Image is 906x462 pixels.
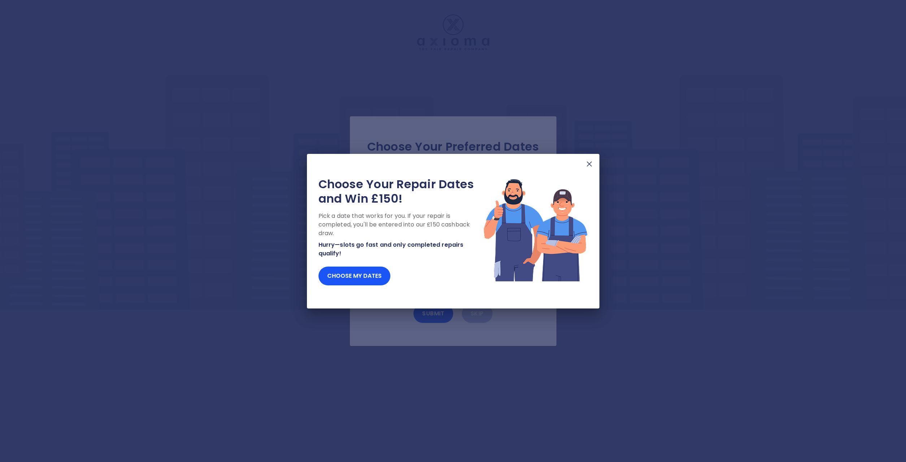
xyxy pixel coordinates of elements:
button: Choose my dates [318,267,390,285]
h2: Choose Your Repair Dates and Win £150! [318,177,483,206]
img: Lottery [483,177,588,282]
img: X Mark [585,160,594,168]
p: Hurry—slots go fast and only completed repairs qualify! [318,241,483,258]
p: Pick a date that works for you. If your repair is completed, you'll be entered into our £150 cash... [318,212,483,238]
